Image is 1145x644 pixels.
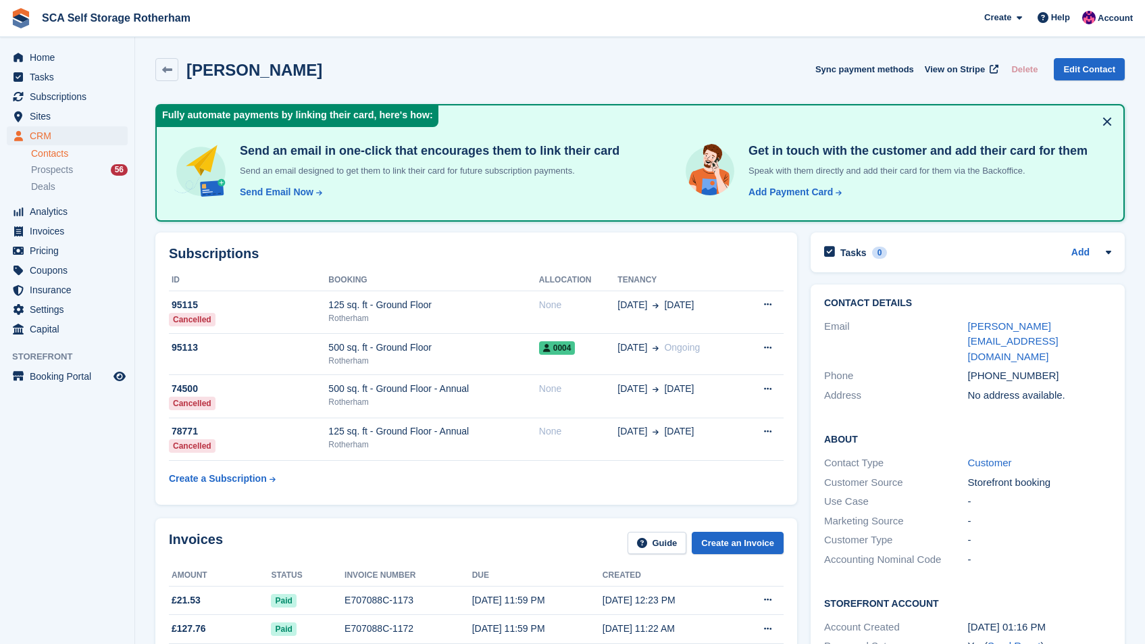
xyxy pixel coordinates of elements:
[7,202,128,221] a: menu
[7,320,128,339] a: menu
[7,367,128,386] a: menu
[539,270,618,291] th: Allocation
[169,341,328,355] div: 95113
[743,185,843,199] a: Add Payment Card
[30,241,111,260] span: Pricing
[7,241,128,260] a: menu
[539,341,576,355] span: 0004
[240,185,313,199] div: Send Email Now
[968,320,1059,362] a: [PERSON_NAME][EMAIL_ADDRESS][DOMAIN_NAME]
[968,514,1112,529] div: -
[7,300,128,319] a: menu
[692,532,784,554] a: Create an Invoice
[30,320,111,339] span: Capital
[234,143,619,159] h4: Send an email in one-click that encourages them to link their card
[7,280,128,299] a: menu
[603,565,733,587] th: Created
[30,48,111,67] span: Home
[472,622,603,636] div: [DATE] 11:59 PM
[11,8,31,28] img: stora-icon-8386f47178a22dfd0bd8f6a31ec36ba5ce8667c1dd55bd0f319d3a0aa187defe.svg
[1082,11,1096,24] img: Sam Chapman
[30,367,111,386] span: Booking Portal
[617,270,741,291] th: Tenancy
[172,622,206,636] span: £127.76
[30,280,111,299] span: Insurance
[328,312,538,324] div: Rotherham
[603,593,733,608] div: [DATE] 12:23 PM
[824,368,968,384] div: Phone
[169,424,328,439] div: 78771
[169,397,215,410] div: Cancelled
[539,382,618,396] div: None
[539,424,618,439] div: None
[345,622,472,636] div: E707088C-1172
[617,298,647,312] span: [DATE]
[815,58,914,80] button: Sync payment methods
[111,164,128,176] div: 56
[31,163,128,177] a: Prospects 56
[824,455,968,471] div: Contact Type
[157,105,438,127] div: Fully automate payments by linking their card, here's how:
[824,514,968,529] div: Marketing Source
[234,164,619,178] p: Send an email designed to get them to link their card for future subscription payments.
[7,126,128,145] a: menu
[603,622,733,636] div: [DATE] 11:22 AM
[31,147,128,160] a: Contacts
[169,532,223,554] h2: Invoices
[472,593,603,608] div: [DATE] 11:59 PM
[968,620,1112,635] div: [DATE] 01:16 PM
[271,594,296,608] span: Paid
[824,532,968,548] div: Customer Type
[748,185,833,199] div: Add Payment Card
[539,298,618,312] div: None
[31,180,55,193] span: Deals
[173,143,229,199] img: send-email-b5881ef4c8f827a638e46e229e590028c7e36e3a6c99d2365469aff88783de13.svg
[617,341,647,355] span: [DATE]
[169,382,328,396] div: 74500
[31,164,73,176] span: Prospects
[824,432,1111,445] h2: About
[824,319,968,365] div: Email
[743,164,1088,178] p: Speak with them directly and add their card for them via the Backoffice.
[968,388,1112,403] div: No address available.
[824,494,968,510] div: Use Case
[7,222,128,241] a: menu
[7,87,128,106] a: menu
[824,388,968,403] div: Address
[664,298,694,312] span: [DATE]
[328,396,538,408] div: Rotherham
[968,494,1112,510] div: -
[30,202,111,221] span: Analytics
[172,593,201,608] span: £21.53
[1006,58,1043,80] button: Delete
[31,180,128,194] a: Deals
[12,350,134,364] span: Storefront
[968,368,1112,384] div: [PHONE_NUMBER]
[824,596,1111,610] h2: Storefront Account
[169,270,328,291] th: ID
[7,48,128,67] a: menu
[271,565,345,587] th: Status
[30,261,111,280] span: Coupons
[169,466,276,491] a: Create a Subscription
[628,532,687,554] a: Guide
[30,87,111,106] span: Subscriptions
[30,222,111,241] span: Invoices
[682,143,738,199] img: get-in-touch-e3e95b6451f4e49772a6039d3abdde126589d6f45a760754adfa51be33bf0f70.svg
[328,355,538,367] div: Rotherham
[1098,11,1133,25] span: Account
[617,424,647,439] span: [DATE]
[984,11,1011,24] span: Create
[664,424,694,439] span: [DATE]
[968,532,1112,548] div: -
[169,246,784,262] h2: Subscriptions
[328,270,538,291] th: Booking
[840,247,867,259] h2: Tasks
[345,593,472,608] div: E707088C-1173
[328,424,538,439] div: 125 sq. ft - Ground Floor - Annual
[919,58,1001,80] a: View on Stripe
[872,247,888,259] div: 0
[111,368,128,385] a: Preview store
[186,61,322,79] h2: [PERSON_NAME]
[169,439,215,453] div: Cancelled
